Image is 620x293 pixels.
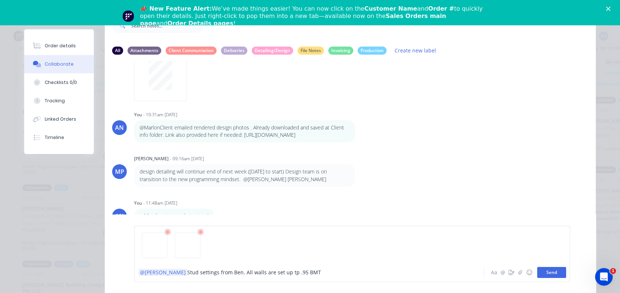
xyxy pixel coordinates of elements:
[170,155,204,162] div: - 09:16am [DATE]
[490,268,498,277] button: Aa
[134,111,142,118] div: You
[115,212,124,220] div: AN
[134,155,169,162] div: [PERSON_NAME]
[610,268,616,274] span: 1
[391,45,440,55] button: Create new label
[606,7,613,11] div: Close
[140,269,186,276] span: @[PERSON_NAME]
[187,269,321,276] span: Stud settings from Ben. All walls are set up tp .95 BMT
[134,200,142,206] div: You
[498,268,507,277] button: @
[537,267,566,278] button: Send
[140,124,350,139] p: @MarlonClient emailed rendered design photos . Already downloaded and saved at Client info folder...
[140,168,350,183] p: design detailing will continue end of next week ([DATE] to start) Design team is on transition to...
[24,128,94,147] button: Timeline
[358,47,387,55] div: Production
[595,268,613,286] iframe: Intercom live chat
[131,18,204,33] input: Search notes...
[143,111,177,118] div: - 10:31am [DATE]
[428,5,454,12] b: Order #
[140,212,208,220] p: adding bracings and structural
[45,116,76,122] div: Linked Orders
[45,61,74,67] div: Collaborate
[45,79,77,86] div: Checklists 0/0
[115,167,124,176] div: MP
[525,268,534,277] button: ☺
[115,123,124,132] div: AN
[140,5,486,27] div: We’ve made things easier! You can now click on the and to quickly open their details. Just right-...
[128,47,161,55] div: Attachments
[221,47,247,55] div: Deliveries
[252,47,293,55] div: Detailing/Design
[112,47,123,55] div: All
[364,5,417,12] b: Customer Name
[24,73,94,92] button: Checklists 0/0
[298,47,324,55] div: File Notes
[45,134,64,141] div: Timeline
[45,43,76,49] div: Order details
[140,5,212,12] b: 📣 New Feature Alert:
[122,10,134,22] img: Profile image for Team
[24,55,94,73] button: Collaborate
[328,47,353,55] div: Invoicing
[143,200,177,206] div: - 11:48am [DATE]
[140,12,446,27] b: Sales Orders main page
[24,92,94,110] button: Tracking
[167,20,233,27] b: Order Details pages
[45,98,65,104] div: Tracking
[166,47,217,55] div: Client Communiation
[24,110,94,128] button: Linked Orders
[24,37,94,55] button: Order details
